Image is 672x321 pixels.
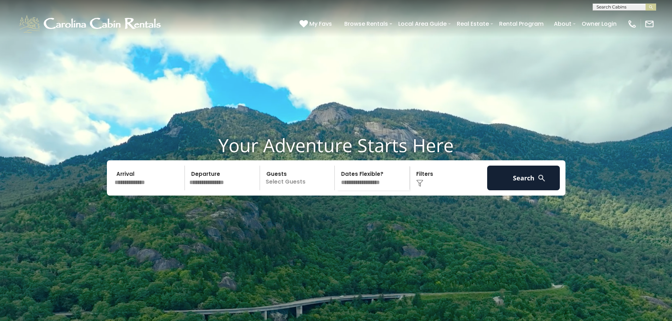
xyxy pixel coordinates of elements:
img: phone-regular-white.png [627,19,637,29]
a: My Favs [299,19,334,29]
a: About [550,18,575,30]
img: search-regular-white.png [537,174,546,183]
a: Browse Rentals [341,18,392,30]
img: mail-regular-white.png [644,19,654,29]
a: Owner Login [578,18,620,30]
img: filter--v1.png [416,180,423,187]
h1: Your Adventure Starts Here [5,134,667,156]
img: White-1-1-2.png [18,13,164,35]
p: Select Guests [262,166,335,190]
span: My Favs [309,19,332,28]
button: Search [487,166,560,190]
a: Real Estate [453,18,492,30]
a: Local Area Guide [395,18,450,30]
a: Rental Program [496,18,547,30]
